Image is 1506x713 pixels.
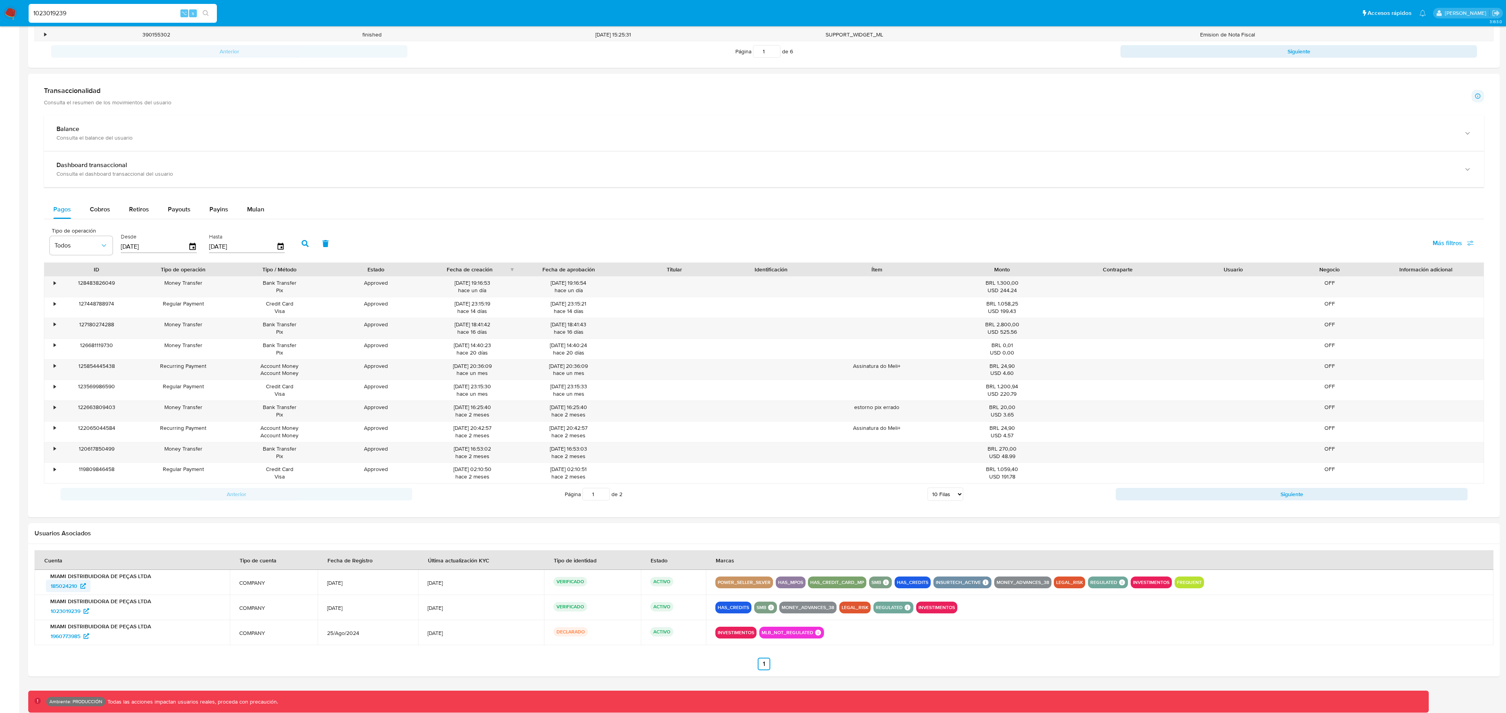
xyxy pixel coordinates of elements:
p: leandrojossue.ramirez@mercadolibre.com.co [1445,9,1489,17]
p: Todas las acciones impactan usuarios reales, proceda con precaución. [105,698,278,706]
div: • [44,31,46,38]
h2: Usuarios Asociados [35,529,1493,537]
button: search-icon [198,8,214,19]
div: 390155302 [49,28,264,41]
span: 6 [790,47,793,55]
span: 3.163.0 [1490,18,1502,25]
div: finished [264,28,480,41]
div: SUPPORT_WIDGET_ML [746,28,962,41]
span: Accesos rápidos [1368,9,1411,17]
span: s [192,9,194,17]
span: ⌥ [181,9,187,17]
p: Ambiente: PRODUCCIÓN [49,700,102,703]
div: [DATE] 15:25:31 [480,28,746,41]
span: Página de [735,45,793,58]
input: Buscar usuario o caso... [29,8,217,18]
button: Siguiente [1120,45,1477,58]
div: Emision de Nota Fiscal [962,28,1493,41]
button: Anterior [51,45,407,58]
a: Notificaciones [1419,10,1426,16]
a: Salir [1492,9,1500,17]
